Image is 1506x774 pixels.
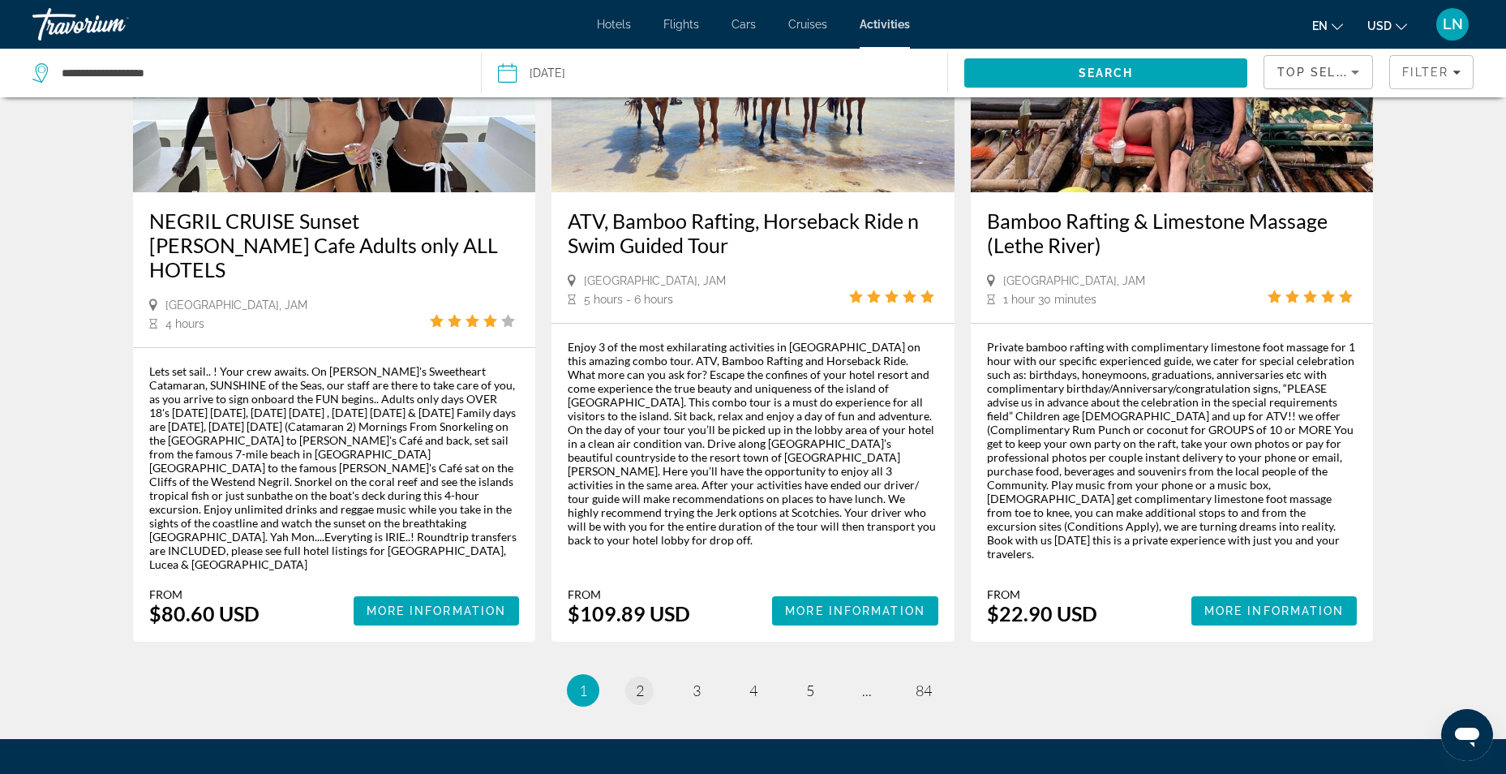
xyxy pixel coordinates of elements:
[693,682,701,699] span: 3
[32,3,195,45] a: Travorium
[568,340,938,547] div: Enjoy 3 of the most exhilarating activities in [GEOGRAPHIC_DATA] on this amazing combo tour. ATV,...
[964,58,1248,88] button: Search
[636,682,644,699] span: 2
[149,364,520,571] div: Lets set sail.. ! Your crew awaits. On [PERSON_NAME]'s Sweetheart Catamaran, SUNSHINE of the Seas...
[1204,604,1345,617] span: More Information
[987,340,1358,561] div: Private bamboo rafting with complimentary limestone foot massage for 1 hour with our specific exp...
[732,18,756,31] a: Cars
[133,674,1374,707] nav: Pagination
[597,18,631,31] a: Hotels
[1402,66,1448,79] span: Filter
[860,18,910,31] a: Activities
[60,61,457,85] input: Search destination
[165,299,307,312] span: [GEOGRAPHIC_DATA], JAM
[1367,14,1407,37] button: Change currency
[987,587,1097,601] div: From
[1079,67,1134,80] span: Search
[1312,14,1343,37] button: Change language
[584,274,726,287] span: [GEOGRAPHIC_DATA], JAM
[568,587,690,601] div: From
[1277,62,1359,82] mat-select: Sort by
[1277,66,1370,79] span: Top Sellers
[584,293,673,306] span: 5 hours - 6 hours
[1389,55,1474,89] button: Filters
[149,587,260,601] div: From
[1003,274,1145,287] span: [GEOGRAPHIC_DATA], JAM
[806,682,814,699] span: 5
[1312,19,1328,32] span: en
[916,682,932,699] span: 84
[354,596,520,626] button: More Information
[149,601,260,626] div: $80.60 USD
[579,682,587,699] span: 1
[568,209,938,257] a: ATV, Bamboo Rafting, Horseback Ride n Swim Guided Tour
[663,18,699,31] a: Flights
[749,682,757,699] span: 4
[788,18,827,31] a: Cruises
[1003,293,1096,306] span: 1 hour 30 minutes
[772,596,938,626] button: More Information
[987,601,1097,626] div: $22.90 USD
[568,601,690,626] div: $109.89 USD
[1441,709,1493,761] iframe: Button to launch messaging window
[785,604,925,617] span: More Information
[987,209,1358,257] a: Bamboo Rafting & Limestone Massage (Lethe River)
[1191,596,1358,626] button: More Information
[1443,16,1463,32] span: LN
[1367,19,1392,32] span: USD
[149,209,520,282] a: NEGRIL CRUISE Sunset [PERSON_NAME] Cafe Adults only ALL HOTELS
[165,317,204,330] span: 4 hours
[1431,7,1474,41] button: User Menu
[498,49,946,97] button: [DATE]Date: Oct 21, 2025
[367,604,507,617] span: More Information
[862,682,872,699] span: ...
